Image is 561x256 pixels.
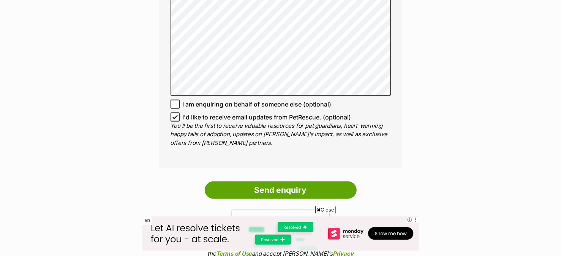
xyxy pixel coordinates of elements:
[171,122,391,148] p: You'll be the first to receive valuable resources for pet guardians, heart-warming happy tails of...
[183,100,332,109] span: I am enquiring on behalf of someone else (optional)
[232,210,329,233] iframe: reCAPTCHA
[205,181,357,199] input: Send enquiry
[142,216,152,225] span: AD
[315,206,336,213] span: Close
[183,113,351,122] span: I'd like to receive email updates from PetRescue. (optional)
